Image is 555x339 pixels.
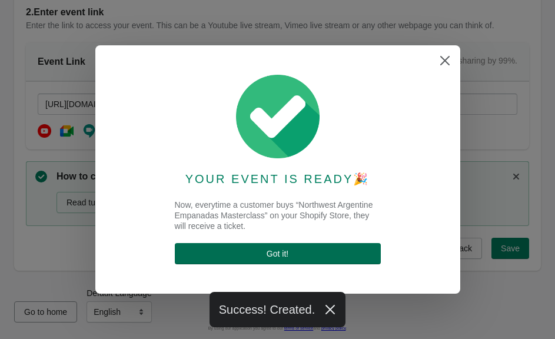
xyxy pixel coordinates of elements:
[236,75,320,158] img: checked-6f298cca57a5a8b36055fd638fa31481.png
[175,200,381,231] div: Now, everytime a customer buys “Northwest Argentine Empanadas Masterclass” on your Shopify Store,...
[434,50,456,71] button: Close
[175,243,381,264] button: Got it!
[185,170,370,188] div: YOUR EVENT IS READY 🎉
[267,249,288,258] span: Got it !
[210,292,345,327] div: Success! Created.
